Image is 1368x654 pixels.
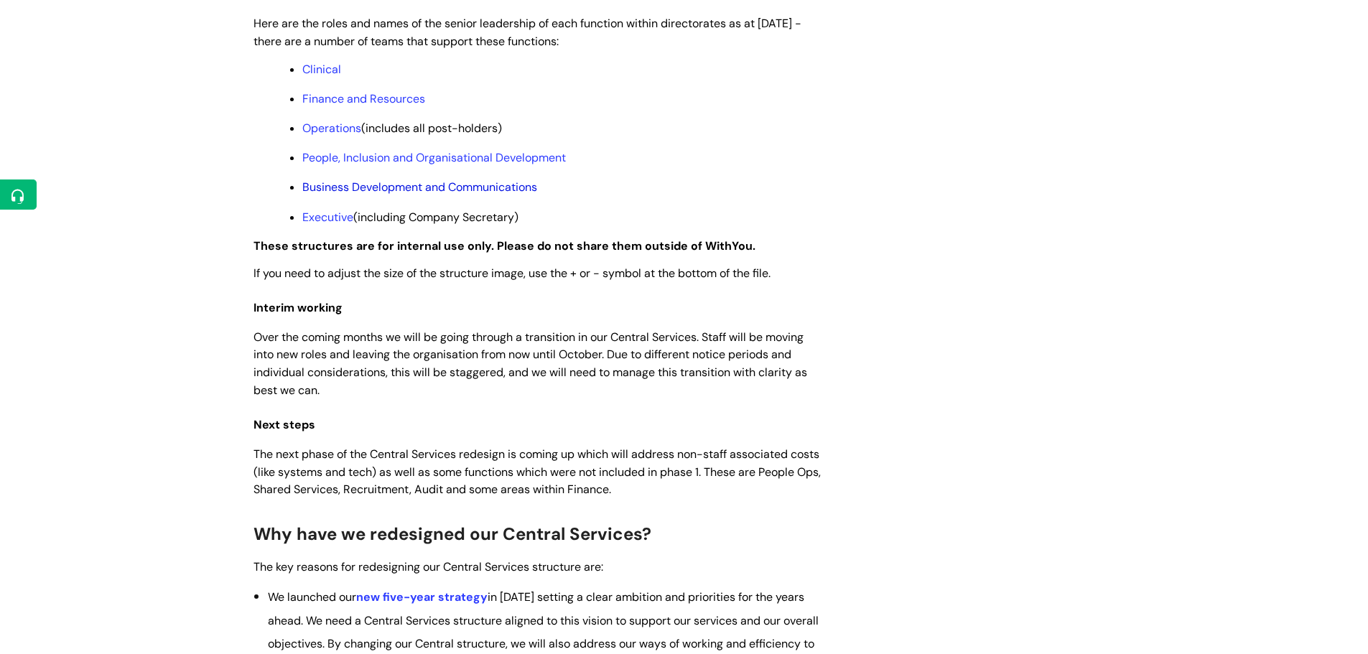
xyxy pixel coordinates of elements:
a: new five-year strategy [356,589,488,604]
a: Finance and Resources [302,91,425,106]
span: (includes all post-holders) [302,121,502,136]
span: If you need to adjust the size of the structure image, use the + or - symbol at the bottom of the... [253,266,771,281]
span: The next phase of the Central Services redesign is coming up which will address non-staff associa... [253,447,821,497]
span: Next steps [253,417,315,432]
a: Executive [302,210,353,225]
span: (including Company Secretary) [302,210,518,225]
a: Business Development and Communications [302,179,537,195]
span: The key reasons for redesigning our Central Services structure are: [253,559,603,574]
a: People, Inclusion and Organisational Development [302,150,566,165]
span: Why have we redesigned our Central Services? [253,523,651,545]
a: Clinical [302,62,341,77]
a: Operations [302,121,361,136]
strong: These structures are for internal use only. Please do not share them outside of WithYou. [253,238,755,253]
span: Here are the roles and names of the senior leadership of each function within directorates as at ... [253,16,801,49]
span: Interim working [253,300,343,315]
span: Over the coming months we will be going through a transition in our Central Services. Staff will ... [253,330,807,398]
